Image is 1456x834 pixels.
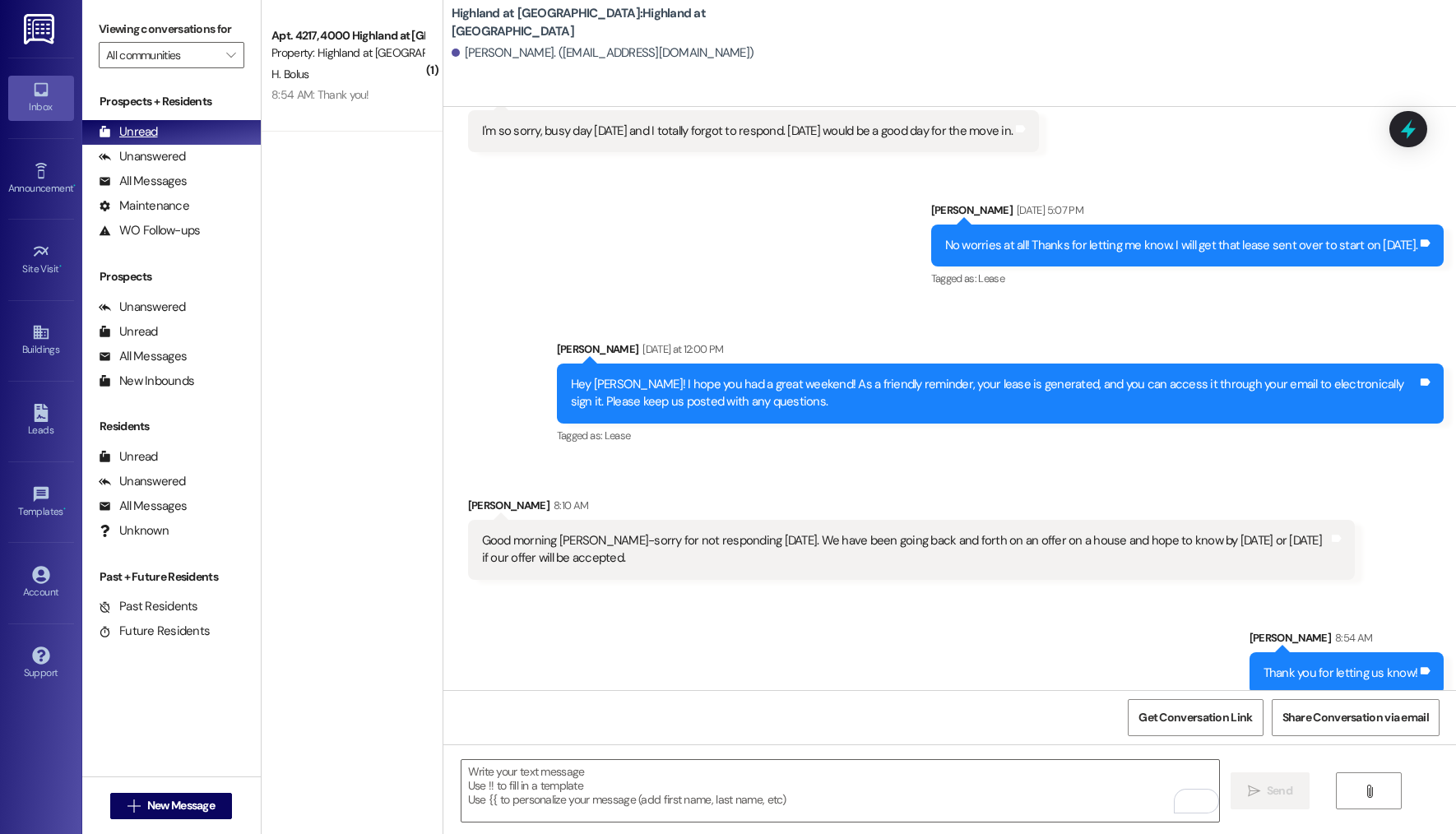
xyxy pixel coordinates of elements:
[1282,709,1429,726] span: Share Conversation via email
[82,268,261,285] div: Prospects
[1250,629,1444,652] div: [PERSON_NAME]
[468,497,1355,520] div: [PERSON_NAME]
[1138,709,1252,726] span: Get Conversation Link
[1013,202,1083,219] div: [DATE] 5:07 PM
[99,197,189,215] div: Maintenance
[99,522,169,540] div: Unknown
[931,202,1444,225] div: [PERSON_NAME]
[82,418,261,435] div: Residents
[99,448,158,466] div: Unread
[1128,699,1263,736] button: Get Conversation Link
[452,5,781,40] b: Highland at [GEOGRAPHIC_DATA]: Highland at [GEOGRAPHIC_DATA]
[99,222,200,239] div: WO Follow-ups
[271,87,369,102] div: 8:54 AM: Thank you!
[147,797,215,814] span: New Message
[99,323,158,341] div: Unread
[99,299,186,316] div: Unanswered
[99,148,186,165] div: Unanswered
[461,760,1220,822] textarea: To enrich screen reader interactions, please activate Accessibility in Grammarly extension settings
[1264,665,1418,682] div: Thank you for letting us know!
[8,76,74,120] a: Inbox
[1331,629,1372,646] div: 8:54 AM
[99,348,187,365] div: All Messages
[271,67,308,81] span: H. Bolus
[8,642,74,686] a: Support
[549,497,588,514] div: 8:10 AM
[557,341,1444,364] div: [PERSON_NAME]
[226,49,235,62] i: 
[482,532,1328,568] div: Good morning [PERSON_NAME]-sorry for not responding [DATE]. We have been going back and forth on ...
[110,793,232,819] button: New Message
[8,480,74,525] a: Templates •
[99,473,186,490] div: Unanswered
[945,237,1418,254] div: No worries at all! Thanks for letting me know. I will get that lease sent over to start on [DATE].
[931,266,1444,290] div: Tagged as:
[1231,772,1310,809] button: Send
[1272,699,1440,736] button: Share Conversation via email
[571,376,1417,411] div: Hey [PERSON_NAME]! I hope you had a great weekend! As a friendly reminder, your lease is generate...
[8,399,74,443] a: Leads
[1363,785,1375,798] i: 
[482,123,1013,140] div: I'm so sorry, busy day [DATE] and I totally forgot to respond. [DATE] would be a good day for the...
[452,44,754,62] div: [PERSON_NAME]. ([EMAIL_ADDRESS][DOMAIN_NAME])
[557,424,1444,447] div: Tagged as:
[8,561,74,605] a: Account
[99,623,210,640] div: Future Residents
[1248,785,1260,798] i: 
[8,238,74,282] a: Site Visit •
[271,44,424,62] div: Property: Highland at [GEOGRAPHIC_DATA]
[63,503,66,515] span: •
[1267,782,1292,799] span: Send
[99,373,194,390] div: New Inbounds
[99,498,187,515] div: All Messages
[99,16,244,42] label: Viewing conversations for
[106,42,218,68] input: All communities
[271,27,424,44] div: Apt. 4217, 4000 Highland at [GEOGRAPHIC_DATA]
[73,180,76,192] span: •
[99,598,198,615] div: Past Residents
[59,261,62,272] span: •
[605,429,631,442] span: Lease
[82,93,261,110] div: Prospects + Residents
[978,271,1004,285] span: Lease
[638,341,723,358] div: [DATE] at 12:00 PM
[99,123,158,141] div: Unread
[128,799,140,813] i: 
[8,318,74,363] a: Buildings
[99,173,187,190] div: All Messages
[82,568,261,586] div: Past + Future Residents
[24,14,58,44] img: ResiDesk Logo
